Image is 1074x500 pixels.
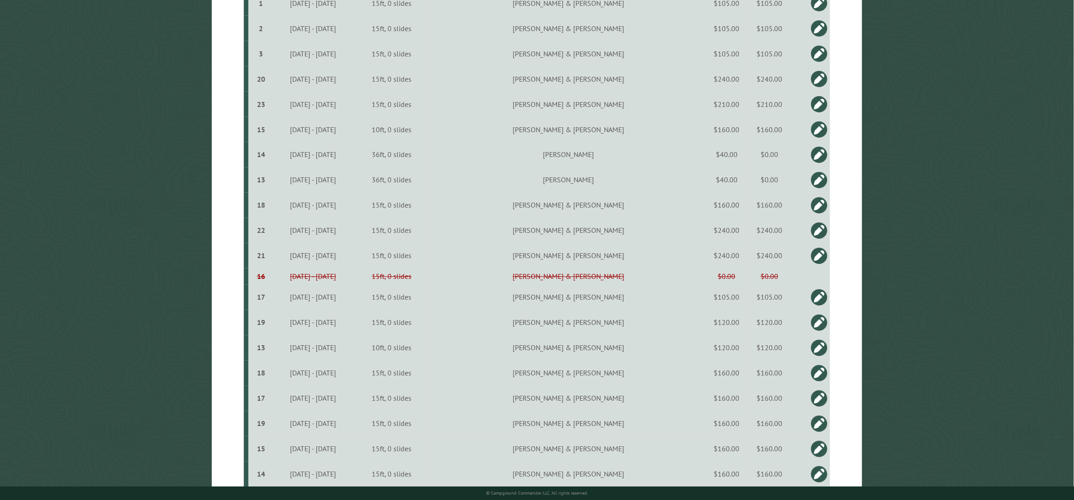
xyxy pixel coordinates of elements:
td: $160.00 [745,361,794,386]
div: 15 [252,125,270,134]
td: [PERSON_NAME] & [PERSON_NAME] [429,411,709,436]
td: $160.00 [745,386,794,411]
div: [DATE] - [DATE] [273,226,354,235]
td: 36ft, 0 slides [355,142,429,167]
td: $160.00 [709,361,745,386]
td: 15ft, 0 slides [355,243,429,269]
td: $160.00 [745,117,794,142]
td: $40.00 [709,167,745,193]
div: [DATE] - [DATE] [273,125,354,134]
td: [PERSON_NAME] & [PERSON_NAME] [429,335,709,361]
td: $160.00 [709,462,745,487]
td: 15ft, 0 slides [355,386,429,411]
div: 15 [252,444,270,454]
td: [PERSON_NAME] & [PERSON_NAME] [429,16,709,41]
div: 17 [252,293,270,302]
div: 23 [252,100,270,109]
td: 15ft, 0 slides [355,285,429,310]
div: 3 [252,49,270,58]
div: 18 [252,201,270,210]
div: [DATE] - [DATE] [273,150,354,159]
td: $105.00 [709,285,745,310]
td: $160.00 [709,411,745,436]
td: $210.00 [709,92,745,117]
div: 2 [252,24,270,33]
td: [PERSON_NAME] & [PERSON_NAME] [429,92,709,117]
td: [PERSON_NAME] & [PERSON_NAME] [429,361,709,386]
small: © Campground Commander LLC. All rights reserved. [486,490,588,496]
td: $105.00 [745,16,794,41]
td: $120.00 [745,310,794,335]
div: 21 [252,251,270,260]
td: $160.00 [745,436,794,462]
td: $160.00 [709,193,745,218]
td: [PERSON_NAME] [429,142,709,167]
td: 15ft, 0 slides [355,269,429,285]
td: $240.00 [745,218,794,243]
td: [PERSON_NAME] & [PERSON_NAME] [429,310,709,335]
td: [PERSON_NAME] & [PERSON_NAME] [429,66,709,92]
td: 15ft, 0 slides [355,92,429,117]
div: [DATE] - [DATE] [273,201,354,210]
div: [DATE] - [DATE] [273,419,354,428]
div: [DATE] - [DATE] [273,394,354,403]
div: [DATE] - [DATE] [273,318,354,327]
td: 15ft, 0 slides [355,16,429,41]
div: [DATE] - [DATE] [273,251,354,260]
td: $240.00 [745,66,794,92]
td: $0.00 [745,142,794,167]
div: 13 [252,176,270,185]
td: 15ft, 0 slides [355,411,429,436]
div: [DATE] - [DATE] [273,272,354,281]
td: [PERSON_NAME] & [PERSON_NAME] [429,41,709,66]
div: 17 [252,394,270,403]
td: $160.00 [709,117,745,142]
td: 15ft, 0 slides [355,41,429,66]
td: $105.00 [709,16,745,41]
div: [DATE] - [DATE] [273,444,354,454]
td: 15ft, 0 slides [355,218,429,243]
td: [PERSON_NAME] & [PERSON_NAME] [429,117,709,142]
td: $160.00 [709,386,745,411]
div: 18 [252,369,270,378]
div: 19 [252,419,270,428]
div: [DATE] - [DATE] [273,369,354,378]
td: $240.00 [745,243,794,269]
td: $0.00 [709,269,745,285]
td: [PERSON_NAME] & [PERSON_NAME] [429,436,709,462]
div: [DATE] - [DATE] [273,470,354,479]
div: 20 [252,74,270,83]
td: $40.00 [709,142,745,167]
td: [PERSON_NAME] & [PERSON_NAME] [429,386,709,411]
td: $0.00 [745,269,794,285]
td: $160.00 [745,193,794,218]
td: [PERSON_NAME] & [PERSON_NAME] [429,218,709,243]
div: 14 [252,470,270,479]
td: $120.00 [745,335,794,361]
td: $160.00 [745,411,794,436]
td: [PERSON_NAME] & [PERSON_NAME] [429,193,709,218]
div: [DATE] - [DATE] [273,293,354,302]
td: $240.00 [709,243,745,269]
div: [DATE] - [DATE] [273,24,354,33]
div: [DATE] - [DATE] [273,343,354,352]
div: 19 [252,318,270,327]
td: [PERSON_NAME] [429,167,709,193]
td: 36ft, 0 slides [355,167,429,193]
td: $105.00 [745,285,794,310]
td: $105.00 [709,41,745,66]
div: [DATE] - [DATE] [273,74,354,83]
td: 15ft, 0 slides [355,310,429,335]
div: 14 [252,150,270,159]
div: 22 [252,226,270,235]
td: 10ft, 0 slides [355,335,429,361]
td: 15ft, 0 slides [355,436,429,462]
td: 15ft, 0 slides [355,66,429,92]
div: 13 [252,343,270,352]
div: [DATE] - [DATE] [273,49,354,58]
td: $240.00 [709,218,745,243]
td: $210.00 [745,92,794,117]
div: 16 [252,272,270,281]
td: $160.00 [709,436,745,462]
td: 10ft, 0 slides [355,117,429,142]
